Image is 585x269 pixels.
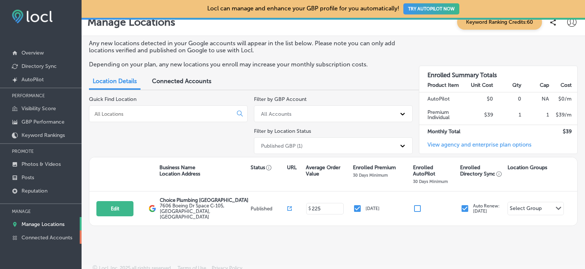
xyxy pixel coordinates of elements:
[522,106,549,125] td: 1
[549,79,577,92] th: Cost
[493,92,521,106] td: 0
[94,111,231,117] input: All Locations
[22,63,57,69] p: Directory Sync
[22,234,72,241] p: Connected Accounts
[160,197,249,203] p: Choice Plumbing [GEOGRAPHIC_DATA]
[22,161,61,167] p: Photos & Videos
[287,164,297,171] p: URL
[87,16,175,28] p: Manage Locations
[22,50,44,56] p: Overview
[419,141,532,154] a: View agency and enterprise plan options
[366,206,380,211] p: [DATE]
[96,201,133,216] button: Edit
[261,111,291,117] div: All Accounts
[89,61,407,68] p: Depending on your plan, any new locations you enroll may increase your monthly subscription costs.
[466,79,493,92] th: Unit Cost
[549,92,577,106] td: $ 0 /m
[89,96,136,102] label: Quick Find Location
[251,164,287,171] p: Status
[508,164,547,171] p: Location Groups
[308,206,311,211] p: $
[413,164,457,177] p: Enrolled AutoPilot
[413,179,448,184] p: 30 Days Minimum
[466,92,493,106] td: $0
[549,106,577,125] td: $ 39 /m
[12,10,53,23] img: fda3e92497d09a02dc62c9cd864e3231.png
[93,78,137,85] span: Location Details
[403,3,459,14] button: TRY AUTOPILOT NOW
[419,125,466,138] td: Monthly Total
[254,128,311,134] label: Filter by Location Status
[251,206,287,211] p: Published
[419,66,577,79] h3: Enrolled Summary Totals
[149,205,156,212] img: logo
[89,40,407,54] p: Any new locations detected in your Google accounts will appear in the list below. Please note you...
[419,92,466,106] td: AutoPilot
[510,205,542,214] div: Select Group
[261,142,303,149] div: Published GBP (1)
[353,173,388,178] p: 30 Days Minimum
[22,119,65,125] p: GBP Performance
[427,82,459,88] strong: Product Item
[457,14,542,30] span: Keyword Ranking Credits: 60
[473,203,500,214] p: Auto Renew: [DATE]
[152,78,211,85] span: Connected Accounts
[22,188,47,194] p: Reputation
[460,164,504,177] p: Enrolled Directory Sync
[22,76,44,83] p: AutoPilot
[522,92,549,106] td: NA
[22,221,65,227] p: Manage Locations
[466,106,493,125] td: $39
[522,79,549,92] th: Cap
[493,79,521,92] th: Qty
[254,96,307,102] label: Filter by GBP Account
[22,105,56,112] p: Visibility Score
[306,164,349,177] p: Average Order Value
[22,174,34,181] p: Posts
[549,125,577,138] td: $ 39
[159,164,200,177] p: Business Name Location Address
[419,106,466,125] td: Premium Individual
[353,164,396,171] p: Enrolled Premium
[22,132,65,138] p: Keyword Rankings
[160,203,249,220] label: 7606 Boeing Dr Space C-105 , [GEOGRAPHIC_DATA], [GEOGRAPHIC_DATA]
[493,106,521,125] td: 1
